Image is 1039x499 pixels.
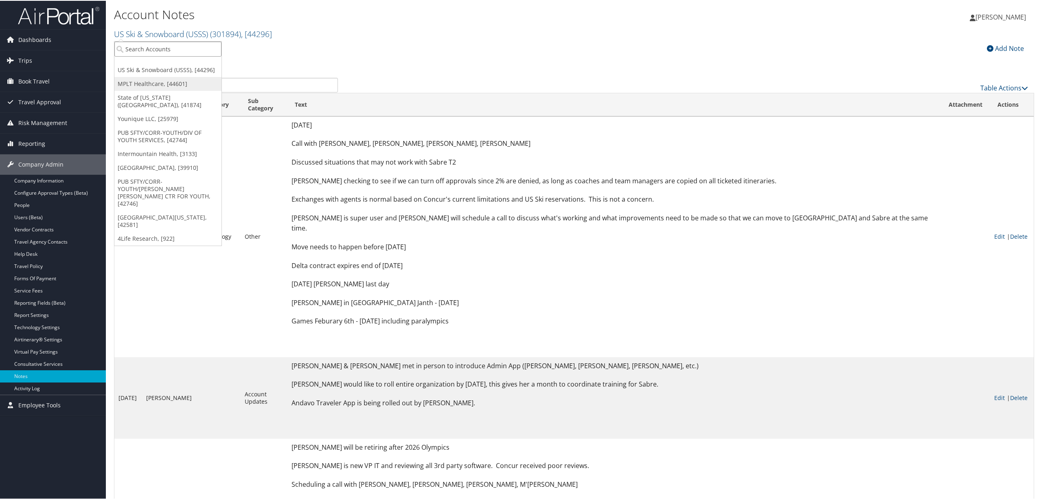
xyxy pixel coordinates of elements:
span: ( 301894 ) [210,28,241,39]
p: [DATE] [292,119,937,130]
span: Employee Tools [18,394,61,415]
span: Travel Approval [18,91,61,112]
p: Games Feburary 6th - [DATE] including paralympics [292,315,937,326]
h1: Account Notes [114,5,728,22]
a: US Ski & Snowboard (USSS) [114,28,272,39]
span: , [ 44296 ] [241,28,272,39]
a: [GEOGRAPHIC_DATA][US_STATE], [42581] [114,210,221,231]
span: Book Travel [18,70,50,91]
th: Text: activate to sort column ascending [287,92,941,116]
a: PUB SFTY/CORR-YOUTH/DIV OF YOUTH SERVICES, [42744] [114,125,221,146]
a: Delete [1010,393,1028,401]
p: [PERSON_NAME] is super user and [PERSON_NAME] will schedule a call to discuss what's working and ... [292,212,937,233]
span: Trips [18,50,32,70]
td: | [990,356,1034,438]
p: [PERSON_NAME] checking to see if we can turn off approvals since 2% are denied, as long as coache... [292,175,937,186]
a: [GEOGRAPHIC_DATA], [39910] [114,160,221,174]
p: [PERSON_NAME] would like to roll entire organization by [DATE], this gives her a month to coordin... [292,378,937,389]
p: Move needs to happen before [DATE] [292,241,937,252]
p: [PERSON_NAME] & [PERSON_NAME] met in person to introduce Admin App ([PERSON_NAME], [PERSON_NAME],... [292,360,937,371]
a: US Ski & Snowboard (USSS), [44296] [114,62,221,76]
span: Risk Management [18,112,67,132]
a: Delete [1010,232,1028,240]
th: Attachment: activate to sort column ascending [941,92,990,116]
input: Search Accounts [114,41,221,56]
a: MPLT Healthcare, [44601] [114,76,221,90]
p: [PERSON_NAME] in [GEOGRAPHIC_DATA] Janth - [DATE] [292,297,937,308]
span: Dashboards [18,29,51,49]
p: Delta contract expires end of [DATE] [292,260,937,270]
span: [PERSON_NAME] [975,12,1026,21]
img: airportal-logo.png [18,5,99,24]
td: Account Updates [241,356,287,438]
a: PUB SFTY/CORR-YOUTH/[PERSON_NAME] [PERSON_NAME] CTR FOR YOUTH, [42746] [114,174,221,210]
p: Call with [PERSON_NAME], [PERSON_NAME], [PERSON_NAME], [PERSON_NAME] [292,138,937,148]
span: Company Admin [18,154,64,174]
a: Edit [994,393,1005,401]
a: Intermountain Health, [3133] [114,146,221,160]
td: [PERSON_NAME] [142,356,196,438]
a: 4Life Research, [922] [114,231,221,245]
p: [DATE] [PERSON_NAME] last day [292,278,937,289]
p: Andavo Traveler App is being rolled out by [PERSON_NAME]. [292,397,937,408]
a: Edit [994,232,1005,240]
td: Other [241,116,287,356]
th: Actions [990,92,1034,116]
p: Scheduling a call with [PERSON_NAME], [PERSON_NAME], [PERSON_NAME], M'[PERSON_NAME] [292,479,937,489]
td: [DATE] [114,356,142,438]
th: Sub Category: activate to sort column ascending [241,92,287,116]
p: [PERSON_NAME] will be retiring after 2026 Olympics [292,442,937,452]
a: Table Actions [980,83,1028,92]
a: State of [US_STATE] ([GEOGRAPHIC_DATA]), [41874] [114,90,221,111]
p: Discussed situations that may not work with Sabre T2 [292,156,937,167]
td: | [990,116,1034,356]
input: Advanced Search [120,77,338,92]
p: Exchanges with agents is normal based on Concur's current limitations and US Ski reservations. Th... [292,193,937,204]
a: [PERSON_NAME] [970,4,1034,29]
p: [PERSON_NAME] is new VP IT and reviewing all 3rd party software. Concur received poor reviews. [292,460,937,470]
span: Reporting [18,133,45,153]
div: Add Note [983,43,1028,53]
a: Younique LLC, [25979] [114,111,221,125]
